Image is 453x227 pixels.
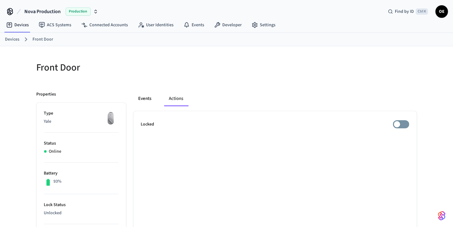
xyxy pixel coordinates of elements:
[5,36,19,43] a: Devices
[24,8,61,15] span: Nova Production
[44,210,118,216] p: Unlocked
[103,110,118,126] img: August Wifi Smart Lock 3rd Gen, Silver, Front
[44,170,118,177] p: Battery
[37,91,56,98] p: Properties
[37,61,223,74] h5: Front Door
[44,118,118,125] p: Yale
[416,8,428,15] span: Ctrl K
[133,19,179,31] a: User Identities
[164,91,189,106] button: Actions
[44,110,118,117] p: Type
[44,140,118,147] p: Status
[1,19,34,31] a: Devices
[66,7,91,16] span: Production
[133,91,417,106] div: ant example
[141,121,154,128] p: Locked
[209,19,247,31] a: Developer
[33,36,53,43] a: Front Door
[53,178,62,185] p: 93%
[383,6,433,17] div: Find by IDCtrl K
[76,19,133,31] a: Connected Accounts
[438,211,445,221] img: SeamLogoGradient.69752ec5.svg
[395,8,414,15] span: Find by ID
[247,19,280,31] a: Settings
[133,91,157,106] button: Events
[44,202,118,208] p: Lock Status
[179,19,209,31] a: Events
[34,19,76,31] a: ACS Systems
[436,6,447,17] span: OE
[435,5,448,18] button: OE
[49,148,62,155] p: Online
